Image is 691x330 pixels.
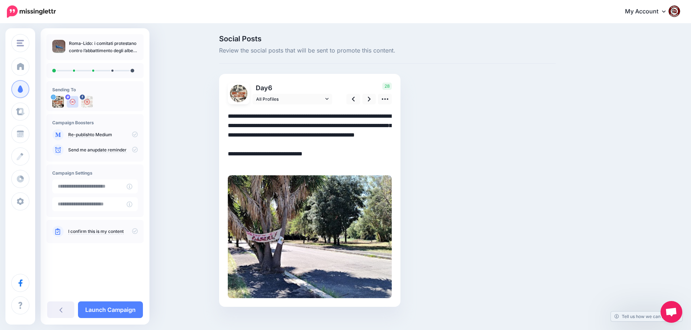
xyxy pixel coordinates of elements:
a: All Profiles [252,94,332,104]
span: Social Posts [219,35,556,42]
a: Re-publish [68,132,90,138]
p: Day [252,83,333,93]
img: f4a883063fa2b0d9327e6ab16456ce2d_thumb.jpg [52,40,65,53]
p: Roma-Lido: i comitati protestano contro l’abbattimento degli alberi ad [GEOGRAPHIC_DATA] [69,40,138,54]
span: All Profiles [256,95,324,103]
a: update reminder [92,147,127,153]
span: Review the social posts that will be sent to promote this content. [219,46,556,55]
img: Missinglettr [7,5,56,18]
h4: Sending To [52,87,138,92]
h4: Campaign Boosters [52,120,138,125]
p: Send me an [68,147,138,153]
span: 6 [268,84,272,92]
img: dbaf47d6669c15014c6f1ab43f2f1bf0.jpg [228,175,392,298]
p: to Medium [68,131,138,138]
a: Tell us how we can improve [611,312,682,321]
img: uTTNWBrh-84924.jpeg [52,96,64,108]
img: menu.png [17,40,24,46]
div: Aprire la chat [661,301,682,323]
span: 28 [382,83,392,90]
a: My Account [618,3,680,21]
img: uTTNWBrh-84924.jpeg [230,85,247,102]
img: 463453305_2684324355074873_6393692129472495966_n-bsa154739.jpg [81,96,93,108]
h4: Campaign Settings [52,170,138,176]
img: user_default_image.png [67,96,78,108]
a: I confirm this is my content [68,229,124,234]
